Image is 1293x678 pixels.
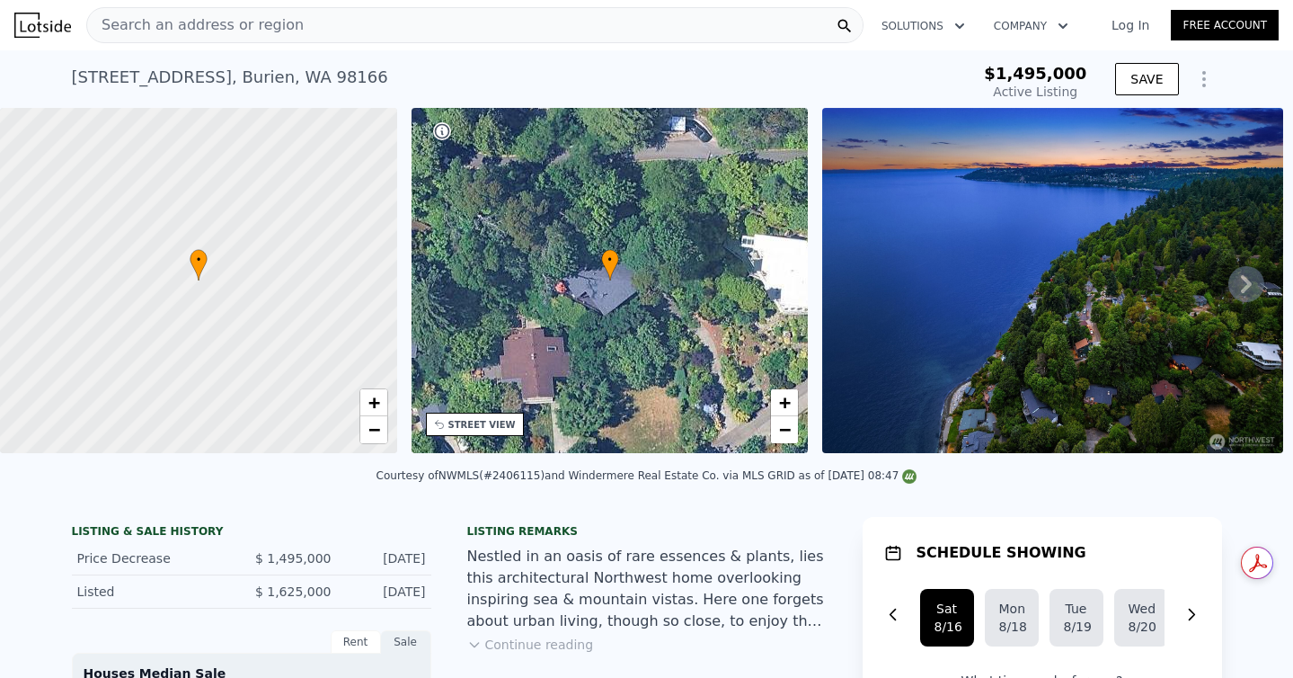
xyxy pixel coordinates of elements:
a: Zoom out [771,416,798,443]
div: Rent [331,630,381,654]
div: Sale [381,630,431,654]
a: Free Account [1171,10,1279,40]
div: 8/18 [999,618,1024,636]
a: Zoom in [360,389,387,416]
span: $ 1,625,000 [255,584,332,599]
div: Nestled in an oasis of rare essences & plants, lies this architectural Northwest home overlooking... [467,546,827,632]
img: NWMLS Logo [902,469,917,484]
span: Active Listing [993,85,1077,99]
div: 8/16 [934,618,960,636]
span: Search an address or region [87,14,304,36]
div: LISTING & SALE HISTORY [72,524,431,542]
button: Mon8/18 [985,589,1039,647]
span: $ 1,495,000 [255,551,332,566]
div: Listed [77,583,237,601]
div: 8/19 [1064,618,1089,636]
div: STREET VIEW [448,418,516,432]
span: • [190,252,208,268]
button: SAVE [1115,63,1178,95]
div: Sat [934,600,960,618]
span: − [368,418,379,441]
div: [STREET_ADDRESS] , Burien , WA 98166 [72,65,388,90]
button: Tue8/19 [1049,589,1103,647]
div: Mon [999,600,1024,618]
div: Listing remarks [467,524,827,539]
div: [DATE] [346,549,426,567]
span: $1,495,000 [984,64,1086,83]
span: + [779,391,791,414]
button: Sat8/16 [920,589,974,647]
span: + [368,391,379,414]
button: Company [979,10,1083,42]
button: Continue reading [467,636,594,654]
a: Zoom in [771,389,798,416]
button: Wed8/20 [1114,589,1168,647]
div: 8/20 [1129,618,1154,636]
div: • [601,249,619,281]
div: Tue [1064,600,1089,618]
span: − [779,418,791,441]
div: Courtesy of NWMLS (#2406115) and Windermere Real Estate Co. via MLS GRID as of [DATE] 08:47 [376,469,917,482]
div: [DATE] [346,583,426,601]
div: Price Decrease [77,549,237,567]
h1: SCHEDULE SHOWING [917,542,1086,564]
a: Zoom out [360,416,387,443]
button: Show Options [1186,61,1222,97]
a: Log In [1090,16,1171,34]
button: Solutions [867,10,979,42]
div: Wed [1129,600,1154,618]
span: • [601,252,619,268]
div: • [190,249,208,281]
img: Sale: 167100451 Parcel: 97645034 [822,108,1283,453]
img: Lotside [14,13,71,38]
